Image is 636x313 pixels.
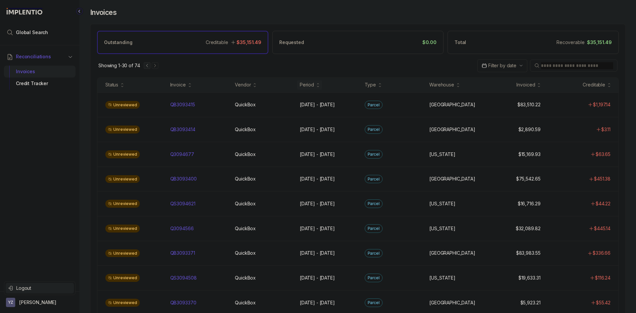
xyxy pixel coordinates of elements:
p: Recoverable [556,39,584,46]
p: $451.38 [594,176,610,182]
p: QuickBox [235,101,256,108]
p: $1,197.14 [593,101,610,108]
p: QS3094621 [170,200,195,207]
p: Requested [279,39,304,46]
div: Unreviewed [105,200,140,208]
p: Creditable [206,39,228,46]
p: $75,542.65 [516,176,541,182]
div: Unreviewed [105,126,140,133]
p: Parcel [368,250,380,257]
p: [DATE] - [DATE] [300,176,335,182]
span: Global Search [16,29,48,36]
p: QB3093371 [170,250,195,256]
p: $0.00 [422,39,437,46]
p: $336.66 [593,250,610,256]
div: Status [105,81,118,88]
p: $35,151.49 [237,39,261,46]
div: Collapse Icon [76,7,83,15]
button: Date Range Picker [477,59,527,72]
p: QB3093414 [170,126,195,133]
p: Parcel [368,102,380,108]
p: $83,510.22 [517,101,541,108]
p: Showing 1-30 of 74 [98,62,140,69]
p: QB3093415 [170,101,195,108]
div: Type [365,81,376,88]
div: Unreviewed [105,101,140,109]
p: QuickBox [235,126,256,133]
p: [DATE] - [DATE] [300,151,335,158]
p: $2,890.59 [518,126,541,133]
p: [US_STATE] [429,275,455,281]
div: Unreviewed [105,150,140,158]
div: Credit Tracker [9,78,70,89]
p: Logout [16,285,71,291]
p: [US_STATE] [429,225,455,232]
p: QuickBox [235,275,256,281]
p: QuickBox [235,299,256,306]
p: [US_STATE] [429,200,455,207]
p: $3.11 [601,126,610,133]
p: Total [454,39,466,46]
p: Parcel [368,176,380,183]
div: Unreviewed [105,175,140,183]
p: [GEOGRAPHIC_DATA] [429,126,475,133]
h4: Invoices [90,8,117,17]
p: Parcel [368,275,380,281]
p: [DATE] - [DATE] [300,225,335,232]
div: Remaining page entries [98,62,140,69]
p: QS3094508 [170,275,197,281]
div: Warehouse [429,81,454,88]
p: QuickBox [235,250,256,256]
div: Unreviewed [105,225,140,233]
p: [GEOGRAPHIC_DATA] [429,299,475,306]
p: $5,923.21 [520,299,541,306]
p: Outstanding [104,39,132,46]
p: QB3093370 [170,299,196,306]
div: Unreviewed [105,299,140,307]
p: QuickBox [235,176,256,182]
span: User initials [6,298,15,307]
p: $16,716.29 [518,200,541,207]
div: Invoiced [516,81,535,88]
p: [DATE] - [DATE] [300,101,335,108]
span: Reconciliations [16,53,51,60]
p: [PERSON_NAME] [19,299,56,306]
p: QuickBox [235,225,256,232]
div: Creditable [583,81,605,88]
search: Date Range Picker [482,62,516,69]
p: $44.22 [596,200,610,207]
p: Parcel [368,225,380,232]
p: QuickBox [235,151,256,158]
span: Filter by date [488,63,516,68]
p: [US_STATE] [429,151,455,158]
p: $63.65 [596,151,610,158]
p: [DATE] - [DATE] [300,200,335,207]
button: Next Page [152,62,158,69]
p: $445.14 [594,225,610,232]
div: Reconciliations [4,64,76,91]
p: $19,633.31 [518,275,541,281]
div: Vendor [235,81,251,88]
p: [DATE] - [DATE] [300,299,335,306]
p: Q3094566 [170,225,194,232]
div: Unreviewed [105,274,140,282]
p: [GEOGRAPHIC_DATA] [429,101,475,108]
p: Q3094677 [170,151,194,158]
p: $55.42 [596,299,610,306]
p: Parcel [368,126,380,133]
div: Period [300,81,314,88]
p: $15,169.93 [518,151,541,158]
div: Invoice [170,81,186,88]
p: [GEOGRAPHIC_DATA] [429,176,475,182]
div: Unreviewed [105,249,140,257]
p: Parcel [368,151,380,158]
p: Parcel [368,299,380,306]
p: Parcel [368,200,380,207]
div: Invoices [9,66,70,78]
p: [GEOGRAPHIC_DATA] [429,250,475,256]
p: QuickBox [235,200,256,207]
p: [DATE] - [DATE] [300,126,335,133]
p: $35,151.49 [587,39,612,46]
button: User initials[PERSON_NAME] [6,298,74,307]
p: [DATE] - [DATE] [300,250,335,256]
